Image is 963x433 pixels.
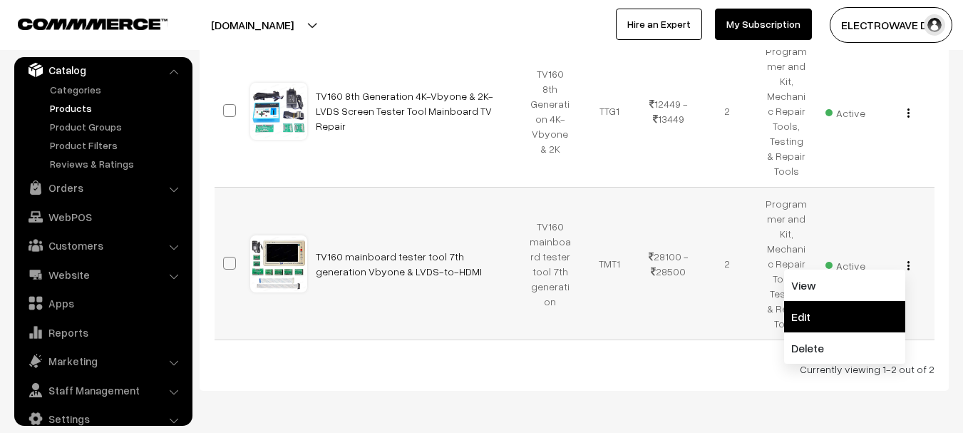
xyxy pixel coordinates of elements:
[18,377,187,403] a: Staff Management
[907,261,910,270] img: Menu
[616,9,702,40] a: Hire an Expert
[161,7,344,43] button: [DOMAIN_NAME]
[639,188,698,340] td: 28100 - 28500
[46,156,187,171] a: Reviews & Ratings
[18,348,187,374] a: Marketing
[830,7,952,43] button: ELECTROWAVE DE…
[698,188,757,340] td: 2
[18,57,187,83] a: Catalog
[580,35,639,188] td: TTG1
[46,119,187,134] a: Product Groups
[757,188,816,340] td: Programmer and Kit, Mechanic Repair Tools, Testing & Repair Tools
[757,35,816,188] td: Programmer and Kit, Mechanic Repair Tools, Testing & Repair Tools
[521,35,580,188] td: TV160 8th Generation 4K-Vbyone & 2K
[18,290,187,316] a: Apps
[825,102,865,121] span: Active
[639,35,698,188] td: 12449 - 13449
[18,320,187,345] a: Reports
[698,35,757,188] td: 2
[18,406,187,432] a: Settings
[18,262,187,287] a: Website
[46,82,187,97] a: Categories
[924,14,945,36] img: user
[316,90,493,132] a: TV160 8th Generation 4K-Vbyone & 2K-LVDS Screen Tester Tool Mainboard TV Repair
[580,188,639,340] td: TMT1
[18,175,187,200] a: Orders
[46,101,187,116] a: Products
[784,332,905,364] a: Delete
[18,204,187,230] a: WebPOS
[18,233,187,258] a: Customers
[18,19,168,29] img: COMMMERCE
[715,9,812,40] a: My Subscription
[316,250,482,277] a: TV160 mainboard tester tool 7th generation Vbyone & LVDS-to-HDMI
[825,255,865,273] span: Active
[784,301,905,332] a: Edit
[784,270,905,301] a: View
[46,138,187,153] a: Product Filters
[18,14,143,31] a: COMMMERCE
[521,188,580,340] td: TV160 mainboard tester tool 7th generation
[907,108,910,118] img: Menu
[214,362,934,377] div: Currently viewing 1-2 out of 2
